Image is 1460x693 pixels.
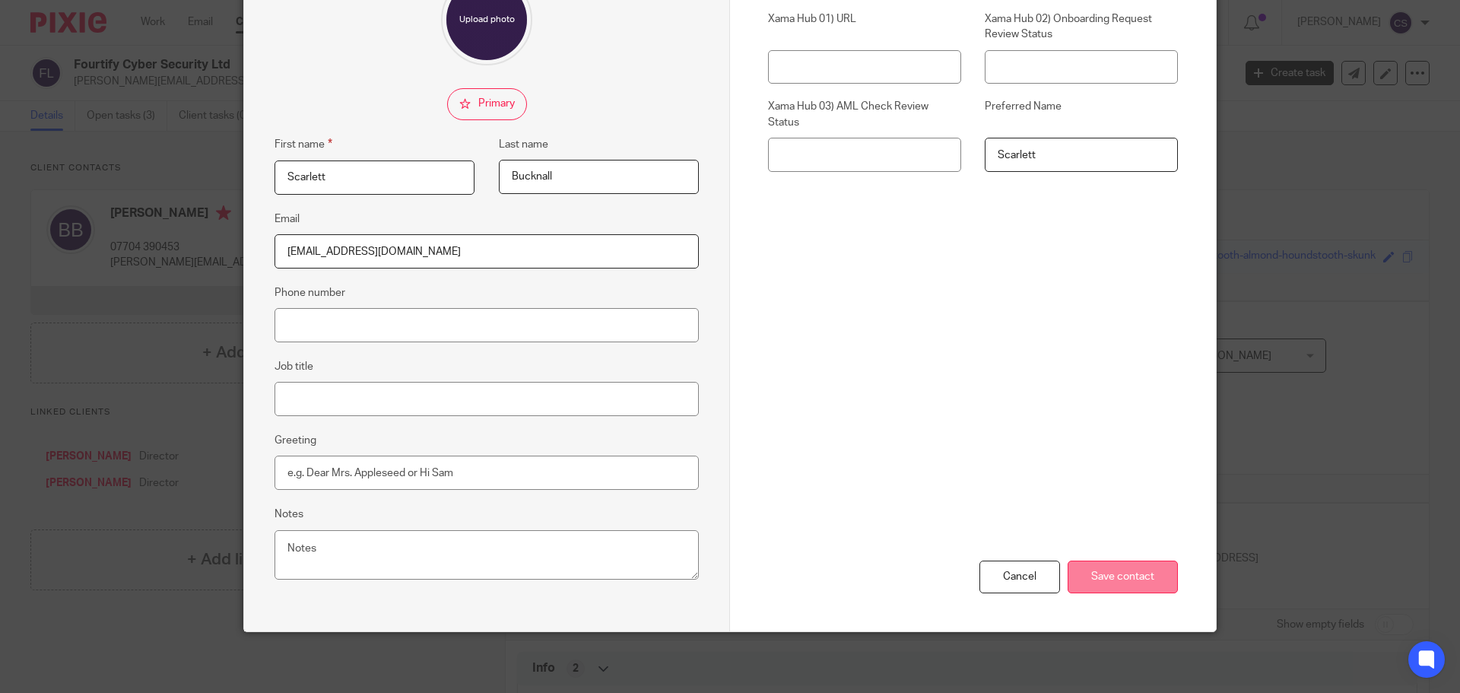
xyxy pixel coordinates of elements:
label: Phone number [275,285,345,300]
input: Save contact [1068,561,1178,593]
label: Job title [275,359,313,374]
label: Email [275,211,300,227]
label: Xama Hub 02) Onboarding Request Review Status [985,11,1178,43]
div: Cancel [979,561,1060,593]
label: First name [275,135,332,153]
label: Greeting [275,433,316,448]
label: Notes [275,507,303,522]
input: e.g. Dear Mrs. Appleseed or Hi Sam [275,456,699,490]
label: Preferred Name [985,99,1178,130]
label: Last name [499,137,548,152]
label: Xama Hub 03) AML Check Review Status [768,99,961,130]
label: Xama Hub 01) URL [768,11,961,43]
